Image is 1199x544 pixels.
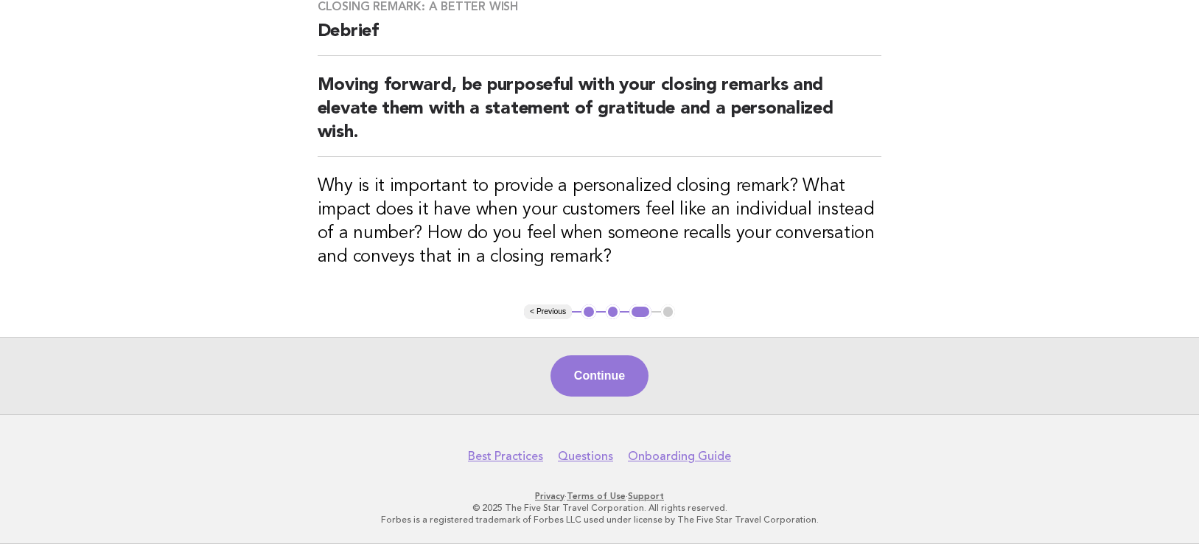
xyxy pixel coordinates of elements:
[567,491,626,501] a: Terms of Use
[558,449,613,464] a: Questions
[628,491,664,501] a: Support
[629,304,651,319] button: 3
[318,20,882,56] h2: Debrief
[628,449,731,464] a: Onboarding Guide
[550,355,649,397] button: Continue
[318,74,882,157] h2: Moving forward, be purposeful with your closing remarks and elevate them with a statement of grat...
[606,304,621,319] button: 2
[149,490,1051,502] p: · ·
[149,502,1051,514] p: © 2025 The Five Star Travel Corporation. All rights reserved.
[318,175,882,269] h3: Why is it important to provide a personalized closing remark? What impact does it have when your ...
[535,491,564,501] a: Privacy
[524,304,572,319] button: < Previous
[149,514,1051,526] p: Forbes is a registered trademark of Forbes LLC used under license by The Five Star Travel Corpora...
[468,449,543,464] a: Best Practices
[581,304,596,319] button: 1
